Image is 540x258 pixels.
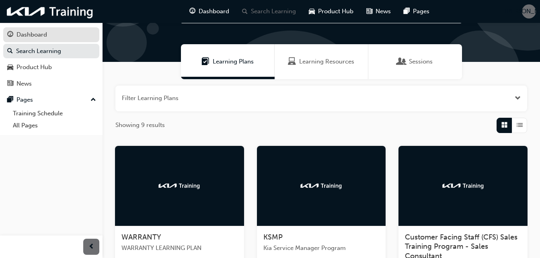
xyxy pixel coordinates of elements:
[251,7,296,16] span: Search Learning
[409,57,433,66] span: Sessions
[397,3,436,20] a: pages-iconPages
[115,121,165,130] span: Showing 9 results
[183,3,236,20] a: guage-iconDashboard
[16,95,33,104] div: Pages
[189,6,195,16] span: guage-icon
[10,107,99,120] a: Training Schedule
[3,92,99,107] button: Pages
[517,121,523,130] span: List
[199,7,229,16] span: Dashboard
[3,27,99,42] a: Dashboard
[88,242,94,252] span: prev-icon
[299,182,343,190] img: kia-training
[318,7,353,16] span: Product Hub
[360,3,397,20] a: news-iconNews
[309,6,315,16] span: car-icon
[121,244,238,253] span: WARRANTY LEARNING PLAN
[302,3,360,20] a: car-iconProduct Hub
[3,60,99,75] a: Product Hub
[501,121,507,130] span: Grid
[3,76,99,91] a: News
[121,233,161,242] span: WARRANTY
[213,57,254,66] span: Learning Plans
[4,3,97,20] img: kia-training
[515,94,521,103] button: Open the filter
[201,57,209,66] span: Learning Plans
[7,96,13,104] span: pages-icon
[16,63,52,72] div: Product Hub
[398,57,406,66] span: Sessions
[90,95,96,105] span: up-icon
[7,31,13,39] span: guage-icon
[7,48,13,55] span: search-icon
[7,80,13,88] span: news-icon
[263,233,283,242] span: KSMP
[368,44,462,79] a: SessionsSessions
[366,6,372,16] span: news-icon
[10,119,99,132] a: All Pages
[522,4,536,18] button: [PERSON_NAME]
[3,44,99,59] a: Search Learning
[404,6,410,16] span: pages-icon
[263,244,380,253] span: Kia Service Manager Program
[299,57,354,66] span: Learning Resources
[16,30,47,39] div: Dashboard
[3,26,99,92] button: DashboardSearch LearningProduct HubNews
[413,7,429,16] span: Pages
[7,64,13,71] span: car-icon
[288,57,296,66] span: Learning Resources
[236,3,302,20] a: search-iconSearch Learning
[16,79,32,88] div: News
[441,182,485,190] img: kia-training
[242,6,248,16] span: search-icon
[376,7,391,16] span: News
[157,182,201,190] img: kia-training
[181,44,275,79] a: Learning PlansLearning Plans
[275,44,368,79] a: Learning ResourcesLearning Resources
